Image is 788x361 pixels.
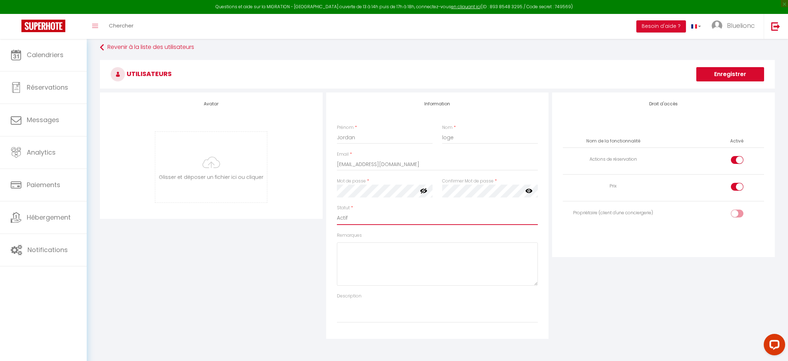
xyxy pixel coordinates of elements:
div: Prix [566,183,661,190]
label: Mot de passe [337,178,366,185]
span: Notifications [27,245,68,254]
th: Nom de la fonctionnalité [563,135,663,147]
img: Super Booking [21,20,65,32]
a: Chercher [103,14,139,39]
span: Réservations [27,83,68,92]
span: Hébergement [27,213,71,222]
label: Nom [442,124,453,131]
h3: Utilisateurs [100,60,775,89]
a: en cliquant ici [451,4,481,10]
label: Statut [337,205,350,211]
span: Messages [27,115,59,124]
button: Enregistrer [696,67,764,81]
span: Analytics [27,148,56,157]
label: Confirmer Mot de passe [442,178,494,185]
span: Calendriers [27,50,64,59]
span: Bluelionc [727,21,755,30]
iframe: LiveChat chat widget [758,331,788,361]
th: Activé [727,135,746,147]
label: Remarques [337,232,362,239]
div: Actions de réservation [566,156,661,163]
h4: Information [337,101,538,106]
label: Prénom [337,124,354,131]
button: Besoin d'aide ? [636,20,686,32]
a: Revenir à la liste des utilisateurs [100,41,775,54]
a: ... Bluelionc [706,14,764,39]
label: Description [337,293,362,300]
label: Email [337,151,349,158]
span: Paiements [27,180,60,189]
img: ... [712,20,722,31]
h4: Avatar [111,101,312,106]
img: logout [771,22,780,31]
div: Propriétaire (client d'une conciergerie) [566,210,661,216]
h4: Droit d'accès [563,101,764,106]
span: Chercher [109,22,133,29]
